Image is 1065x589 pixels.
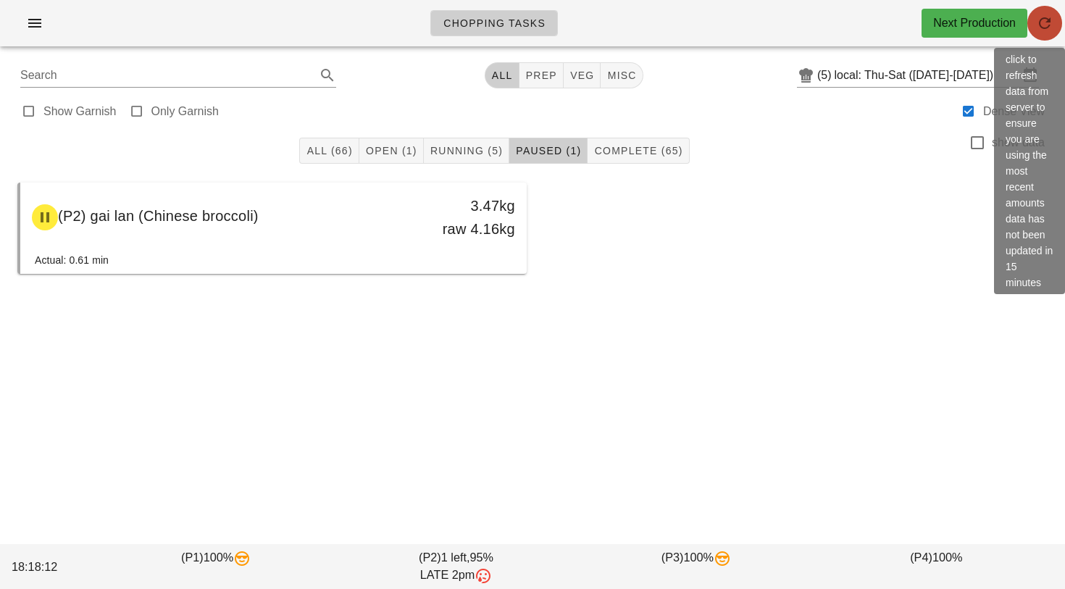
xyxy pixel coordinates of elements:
[151,104,219,119] label: Only Garnish
[606,70,636,81] span: misc
[306,145,352,156] span: All (66)
[519,62,564,88] button: prep
[299,138,359,164] button: All (66)
[365,145,417,156] span: Open (1)
[359,138,424,164] button: Open (1)
[983,104,1045,119] label: Dense View
[485,62,519,88] button: All
[525,70,557,81] span: prep
[58,208,259,224] span: (P2) gai lan (Chinese broccoli)
[424,138,509,164] button: Running (5)
[430,10,558,36] a: Chopping Tasks
[35,252,109,268] div: Actual: 0.61 min
[430,145,503,156] span: Running (5)
[515,145,581,156] span: Paused (1)
[443,17,546,29] span: Chopping Tasks
[593,145,682,156] span: Complete (65)
[817,68,835,83] div: (5)
[569,70,595,81] span: veg
[509,138,588,164] button: Paused (1)
[43,104,117,119] label: Show Garnish
[491,70,513,81] span: All
[601,62,643,88] button: misc
[588,138,689,164] button: Complete (65)
[564,62,601,88] button: veg
[933,14,1016,32] div: Next Production
[407,194,515,241] div: 3.47kg raw 4.16kg
[992,135,1045,150] label: show data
